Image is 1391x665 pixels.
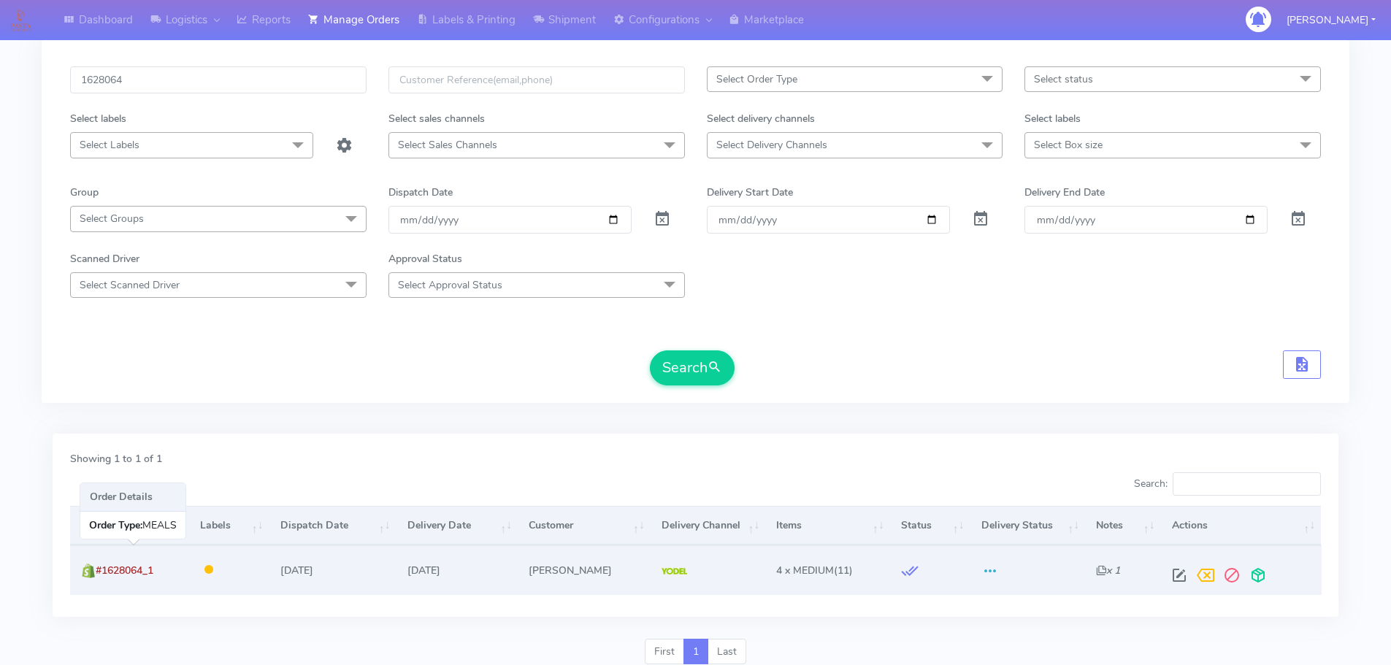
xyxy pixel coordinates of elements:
[1024,111,1081,126] label: Select labels
[1034,72,1093,86] span: Select status
[1134,472,1321,496] label: Search:
[707,185,793,200] label: Delivery Start Date
[716,138,827,152] span: Select Delivery Channels
[890,506,970,545] th: Status: activate to sort column ascending
[776,564,853,577] span: (11)
[651,506,766,545] th: Delivery Channel: activate to sort column ascending
[1085,506,1160,545] th: Notes: activate to sort column ascending
[396,545,518,594] td: [DATE]
[80,138,139,152] span: Select Labels
[1276,5,1387,35] button: [PERSON_NAME]
[1173,472,1321,496] input: Search:
[1160,506,1321,545] th: Actions: activate to sort column ascending
[1034,138,1103,152] span: Select Box size
[396,506,518,545] th: Delivery Date: activate to sort column ascending
[388,251,462,266] label: Approval Status
[89,518,142,532] b: Order Type:
[765,506,889,545] th: Items: activate to sort column ascending
[269,545,396,594] td: [DATE]
[398,138,497,152] span: Select Sales Channels
[80,512,185,539] div: MEALS
[662,568,687,575] img: Yodel
[398,278,502,292] span: Select Approval Status
[81,564,96,578] img: shopify.png
[1024,185,1105,200] label: Delivery End Date
[518,506,651,545] th: Customer: activate to sort column ascending
[70,66,367,93] input: Order Id
[80,212,144,226] span: Select Groups
[269,506,396,545] th: Dispatch Date: activate to sort column ascending
[683,639,708,665] a: 1
[70,251,139,266] label: Scanned Driver
[80,483,185,512] h3: Order Details
[189,506,269,545] th: Labels: activate to sort column ascending
[518,545,651,594] td: [PERSON_NAME]
[707,111,815,126] label: Select delivery channels
[650,350,735,385] button: Search
[388,111,485,126] label: Select sales channels
[70,185,99,200] label: Group
[388,66,685,93] input: Customer Reference(email,phone)
[70,111,126,126] label: Select labels
[70,506,189,545] th: Order: activate to sort column ascending
[70,451,162,466] label: Showing 1 to 1 of 1
[970,506,1085,545] th: Delivery Status: activate to sort column ascending
[388,185,453,200] label: Dispatch Date
[776,564,834,577] span: 4 x MEDIUM
[96,564,153,577] span: #1628064_1
[1096,564,1120,577] i: x 1
[80,278,180,292] span: Select Scanned Driver
[716,72,797,86] span: Select Order Type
